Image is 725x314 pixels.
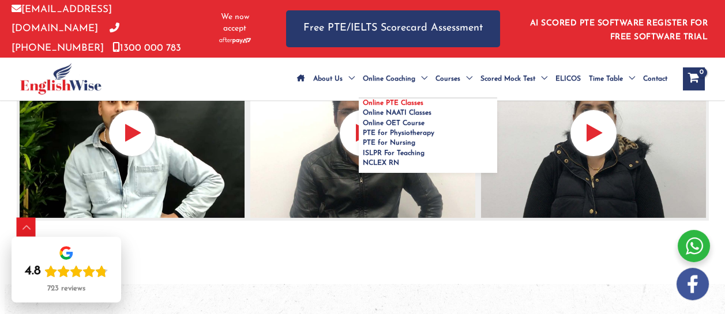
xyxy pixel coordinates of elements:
[585,59,639,99] a: Time TableMenu Toggle
[359,158,497,173] a: NCLEX RN
[363,120,425,127] span: Online OET Course
[530,19,708,41] a: AI SCORED PTE SOFTWARE REGISTER FOR FREE SOFTWARE TRIAL
[639,59,671,99] a: Contact
[12,5,112,33] a: [EMAIL_ADDRESS][DOMAIN_NAME]
[480,59,535,99] span: Scored Mock Test
[460,59,472,99] span: Menu Toggle
[589,59,623,99] span: Time Table
[286,10,500,47] a: Free PTE/IELTS Scorecard Assessment
[623,59,635,99] span: Menu Toggle
[112,43,181,53] a: 1300 000 783
[431,59,476,99] a: CoursesMenu Toggle
[247,51,478,221] img: null
[363,109,431,116] span: Online NAATI Classes
[293,59,671,99] nav: Site Navigation: Main Menu
[363,130,434,137] span: PTE for Physiotherapy
[359,128,497,138] a: PTE for Physiotherapy
[219,37,251,44] img: Afterpay-Logo
[359,99,497,108] a: Online PTE Classes
[313,59,343,99] span: About Us
[476,59,551,99] a: Scored Mock TestMenu Toggle
[363,59,415,99] span: Online Coaching
[359,59,431,99] a: Online CoachingMenu Toggle
[363,150,425,157] span: ISLPR For Teaching
[363,160,399,167] span: NCLEX RN
[523,10,713,47] aside: Header Widget 1
[643,59,667,99] span: Contact
[555,59,581,99] span: ELICOS
[363,139,415,146] span: PTE for Nursing
[25,263,108,279] div: Rating: 4.8 out of 5
[677,268,709,300] img: white-facebook.png
[309,59,359,99] a: About UsMenu Toggle
[20,63,102,94] img: cropped-ew-logo
[359,119,497,128] a: Online OET Course
[551,59,585,99] a: ELICOS
[47,284,85,293] div: 723 reviews
[415,59,427,99] span: Menu Toggle
[359,149,497,158] a: ISLPR For Teaching
[25,263,41,279] div: 4.8
[343,59,355,99] span: Menu Toggle
[359,138,497,148] a: PTE for Nursing
[213,12,257,35] span: We now accept
[683,67,705,90] a: View Shopping Cart, empty
[359,108,497,118] a: Online NAATI Classes
[12,24,119,52] a: [PHONE_NUMBER]
[435,59,460,99] span: Courses
[535,59,547,99] span: Menu Toggle
[363,100,423,107] span: Online PTE Classes
[17,51,247,221] img: null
